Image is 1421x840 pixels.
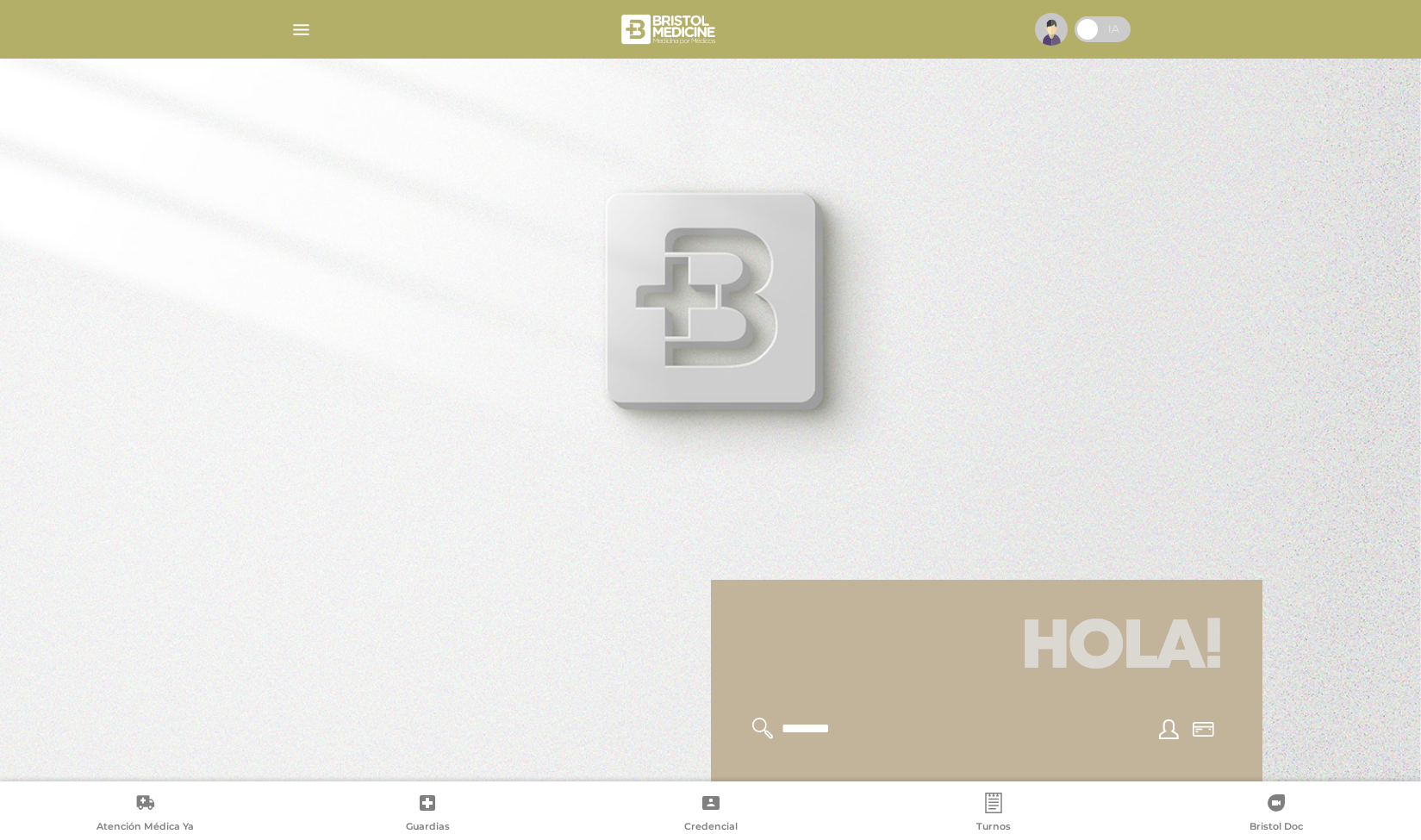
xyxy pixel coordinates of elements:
[684,820,738,836] span: Credencial
[406,820,450,836] span: Guardias
[97,820,194,836] span: Atención Médica Ya
[1135,793,1418,837] a: Bristol Doc
[976,820,1011,836] span: Turnos
[852,793,1135,837] a: Turnos
[732,600,1242,697] h1: Hola!
[619,9,721,50] img: bristol-medicine-blanco.png
[1250,820,1303,836] span: Bristol Doc
[286,793,569,837] a: Guardias
[290,19,312,40] img: Cober_menu-lines-white.svg
[569,793,851,837] a: Credencial
[1035,13,1068,46] img: profile-placeholder.svg
[3,793,286,837] a: Atención Médica Ya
